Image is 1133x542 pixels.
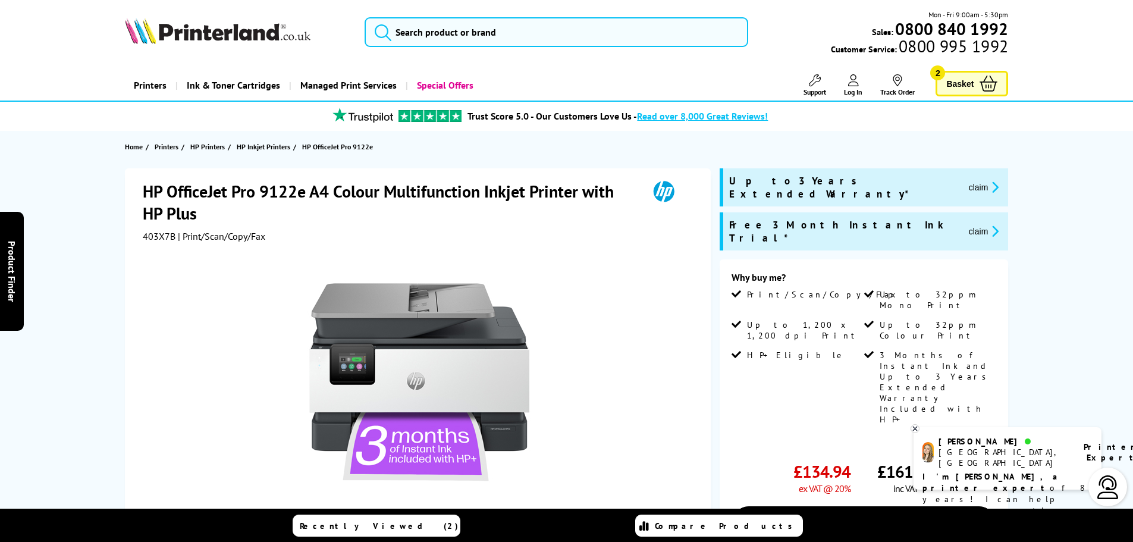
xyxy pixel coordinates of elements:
span: Print/Scan/Copy/Fax [747,289,900,300]
a: Add to Basket [732,506,996,541]
a: Track Order [880,74,915,96]
span: Ink & Toner Cartridges [187,70,280,101]
a: Support [804,74,826,96]
span: Printers [155,140,178,153]
span: Home [125,140,143,153]
span: | Print/Scan/Copy/Fax [178,230,265,242]
img: HP [636,180,691,202]
a: Home [125,140,146,153]
a: Recently Viewed (2) [293,515,460,537]
div: [GEOGRAPHIC_DATA], [GEOGRAPHIC_DATA] [939,447,1069,468]
span: 0800 995 1992 [897,40,1008,52]
div: Why buy me? [732,271,996,289]
span: HP+ Eligible [747,350,846,361]
a: Printerland Logo [125,18,350,46]
span: ex VAT @ 20% [799,483,850,494]
a: Printers [125,70,175,101]
span: Read over 8,000 Great Reviews! [637,110,768,122]
b: 0800 840 1992 [895,18,1008,40]
span: Support [804,87,826,96]
span: Up to 3 Years Extended Warranty* [729,174,959,200]
a: Compare Products [635,515,803,537]
span: inc VAT [893,483,918,494]
span: Free 3 Month Instant Ink Trial* [729,218,959,245]
img: trustpilot rating [327,108,398,123]
a: Managed Print Services [289,70,406,101]
span: HP Printers [190,140,225,153]
button: promo-description [965,180,1003,194]
a: Basket 2 [936,71,1008,96]
img: Printerland Logo [125,18,310,44]
img: trustpilot rating [398,110,462,122]
a: HP Inkjet Printers [237,140,293,153]
span: HP Inkjet Printers [237,140,290,153]
span: Mon - Fri 9:00am - 5:30pm [928,9,1008,20]
span: 2 [930,65,945,80]
span: £134.94 [793,460,850,483]
span: Customer Service: [831,40,1008,55]
span: 3 Months of Instant Ink and Up to 3 Years Extended Warranty Included with HP+ [880,350,994,425]
span: Sales: [872,26,893,37]
span: Recently Viewed (2) [300,521,459,531]
img: user-headset-light.svg [1096,475,1120,499]
img: amy-livechat.png [922,442,934,463]
a: Special Offers [406,70,482,101]
b: I'm [PERSON_NAME], a printer expert [922,471,1061,493]
span: HP OfficeJet Pro 9122e [302,142,373,151]
div: [PERSON_NAME] [939,436,1069,447]
a: 0800 840 1992 [893,23,1008,35]
span: £161.93 [877,460,934,483]
span: Up to 32ppm Mono Print [880,289,994,311]
h1: HP OfficeJet Pro 9122e A4 Colour Multifunction Inkjet Printer with HP Plus [143,180,636,224]
button: promo-description [965,224,1003,238]
p: of 8 years! I can help you choose the right product [922,471,1093,528]
img: HP OfficeJet Pro 9122e [303,266,536,499]
span: Compare Products [655,521,799,531]
span: 403X7B [143,230,175,242]
span: Log In [844,87,862,96]
a: Trust Score 5.0 - Our Customers Love Us -Read over 8,000 Great Reviews! [467,110,768,122]
a: Ink & Toner Cartridges [175,70,289,101]
span: Product Finder [6,240,18,302]
span: Basket [946,76,974,92]
span: Up to 32ppm Colour Print [880,319,994,341]
a: Printers [155,140,181,153]
input: Search product or brand [365,17,748,47]
a: HP Printers [190,140,228,153]
a: Log In [844,74,862,96]
span: Up to 1,200 x 1,200 dpi Print [747,319,861,341]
